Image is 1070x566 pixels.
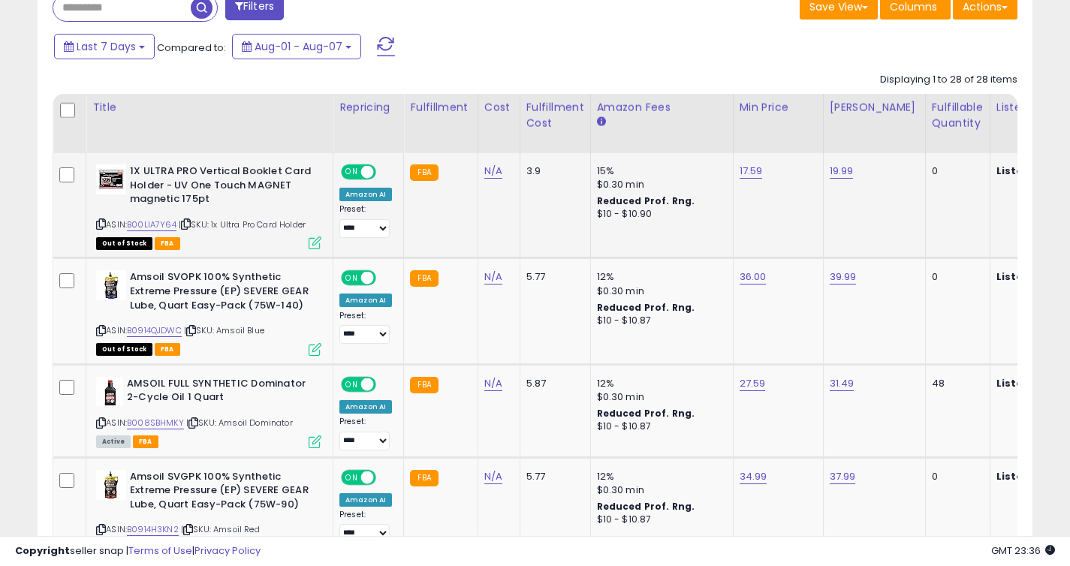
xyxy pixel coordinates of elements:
span: All listings that are currently out of stock and unavailable for purchase on Amazon [96,237,152,250]
b: Listed Price: [996,269,1065,284]
span: ON [342,166,361,179]
a: N/A [484,469,502,484]
a: Terms of Use [128,543,192,558]
a: 36.00 [740,269,767,285]
span: | SKU: Amsoil Dominator [186,417,293,429]
a: B008SBHMKY [127,417,184,429]
div: Preset: [339,311,392,345]
small: FBA [410,270,438,287]
span: | SKU: Amsoil Blue [184,324,264,336]
div: $0.30 min [597,483,722,497]
span: All listings currently available for purchase on Amazon [96,435,131,448]
a: 27.59 [740,376,766,391]
a: N/A [484,269,502,285]
span: 2025-08-15 23:36 GMT [991,543,1055,558]
span: FBA [133,435,158,448]
a: 19.99 [830,164,854,179]
div: 15% [597,164,722,178]
a: 17.59 [740,164,763,179]
b: Reduced Prof. Rng. [597,500,695,513]
span: OFF [374,272,398,285]
div: $10 - $10.87 [597,420,722,433]
div: Preset: [339,510,392,543]
div: Displaying 1 to 28 of 28 items [880,73,1017,87]
span: | SKU: 1x Ultra Pro Card Holder [179,218,306,230]
div: $10 - $10.87 [597,513,722,526]
div: 48 [932,377,978,390]
span: Aug-01 - Aug-07 [255,39,342,54]
div: Min Price [740,100,817,116]
b: Listed Price: [996,376,1065,390]
b: Amsoil SVGPK 100% Synthetic Extreme Pressure (EP) SEVERE GEAR Lube, Quart Easy-Pack (75W-90) [130,470,312,516]
small: Amazon Fees. [597,116,606,129]
div: Cost [484,100,514,116]
img: 41Q848pejuL._SL40_.jpg [96,270,126,300]
small: FBA [410,164,438,181]
a: 34.99 [740,469,767,484]
div: 5.77 [526,470,579,483]
img: 41T0QzRaYlL._SL40_.jpg [96,164,126,194]
a: 37.99 [830,469,856,484]
div: Amazon AI [339,493,392,507]
div: $10 - $10.87 [597,315,722,327]
div: Amazon AI [339,400,392,414]
img: 41PU-ZPPbdL._SL40_.jpg [96,377,123,407]
div: 5.77 [526,270,579,284]
div: ASIN: [96,164,321,248]
small: FBA [410,470,438,486]
b: Listed Price: [996,469,1065,483]
b: Reduced Prof. Rng. [597,407,695,420]
div: 12% [597,270,722,284]
div: Repricing [339,100,397,116]
b: AMSOIL FULL SYNTHETIC Dominator 2-Cycle Oil 1 Quart [127,377,309,408]
div: Amazon AI [339,188,392,201]
div: 12% [597,470,722,483]
a: N/A [484,376,502,391]
div: ASIN: [96,270,321,354]
div: $0.30 min [597,285,722,298]
button: Last 7 Days [54,34,155,59]
b: Amsoil SVOPK 100% Synthetic Extreme Pressure (EP) SEVERE GEAR Lube, Quart Easy-Pack (75W-140) [130,270,312,316]
a: B00LIA7Y64 [127,218,176,231]
a: N/A [484,164,502,179]
div: ASIN: [96,377,321,447]
div: 12% [597,377,722,390]
span: OFF [374,378,398,390]
div: Title [92,100,327,116]
div: $0.30 min [597,178,722,191]
a: 39.99 [830,269,857,285]
span: FBA [155,237,180,250]
div: seller snap | | [15,544,261,558]
strong: Copyright [15,543,70,558]
div: Amazon AI [339,294,392,307]
div: Preset: [339,204,392,238]
span: OFF [374,166,398,179]
div: Fulfillment Cost [526,100,584,131]
div: Fulfillment [410,100,471,116]
div: 0 [932,164,978,178]
div: [PERSON_NAME] [830,100,919,116]
span: Compared to: [157,41,226,55]
span: ON [342,272,361,285]
div: 5.87 [526,377,579,390]
span: OFF [374,471,398,483]
b: Reduced Prof. Rng. [597,194,695,207]
span: All listings that are currently out of stock and unavailable for purchase on Amazon [96,343,152,356]
div: $10 - $10.90 [597,208,722,221]
span: ON [342,471,361,483]
div: $0.30 min [597,390,722,404]
b: Listed Price: [996,164,1065,178]
a: Privacy Policy [194,543,261,558]
div: Preset: [339,417,392,450]
div: Fulfillable Quantity [932,100,984,131]
b: Reduced Prof. Rng. [597,301,695,314]
span: ON [342,378,361,390]
b: 1X ULTRA PRO Vertical Booklet Card Holder - UV One Touch MAGNET magnetic 175pt [130,164,312,210]
img: 41qgiPHY5pL._SL40_.jpg [96,470,126,500]
div: 0 [932,470,978,483]
span: Last 7 Days [77,39,136,54]
div: 3.9 [526,164,579,178]
div: Amazon Fees [597,100,727,116]
small: FBA [410,377,438,393]
div: 0 [932,270,978,284]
